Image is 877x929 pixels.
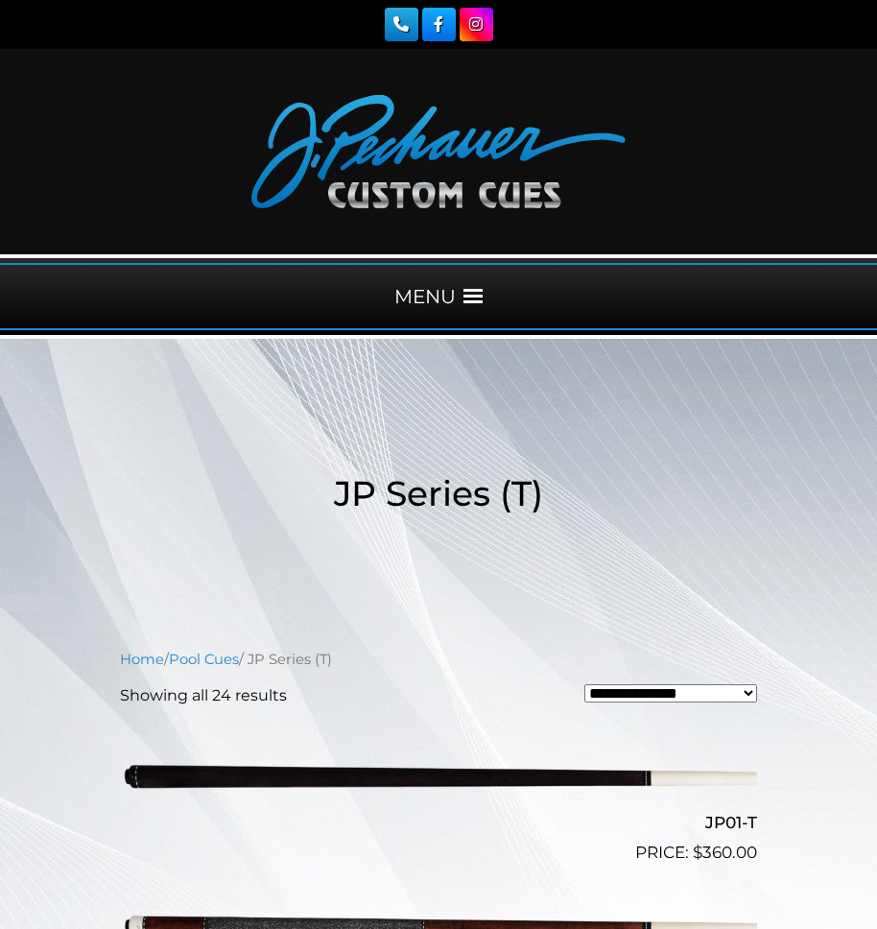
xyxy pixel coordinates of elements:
[693,843,702,862] span: $
[251,95,626,208] img: Pechauer Custom Cues
[169,651,239,668] a: Pool Cues
[334,472,543,514] span: JP Series (T)
[120,723,757,865] a: JP01-T $360.00
[120,684,287,707] p: Showing all 24 results
[120,723,757,828] img: JP01-T
[120,651,164,668] a: Home
[584,684,757,703] select: Shop order
[120,649,757,670] nav: Breadcrumb
[693,843,757,862] bdi: 360.00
